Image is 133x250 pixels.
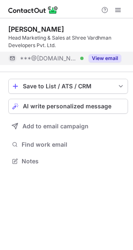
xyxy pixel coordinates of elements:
button: Find work email [8,139,128,150]
span: Notes [22,157,125,165]
img: ContactOut v5.3.10 [8,5,58,15]
span: Add to email campaign [22,123,89,130]
button: Reveal Button [89,54,121,62]
button: save-profile-one-click [8,79,128,94]
span: ***@[DOMAIN_NAME] [20,55,77,62]
button: Notes [8,155,128,167]
div: [PERSON_NAME] [8,25,64,33]
span: AI write personalized message [23,103,111,110]
button: AI write personalized message [8,99,128,114]
div: Save to List / ATS / CRM [23,83,113,90]
div: Head Marketing & Sales at Shree Vardhman Developers Pvt. Ltd. [8,34,128,49]
button: Add to email campaign [8,119,128,134]
span: Find work email [22,141,125,148]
